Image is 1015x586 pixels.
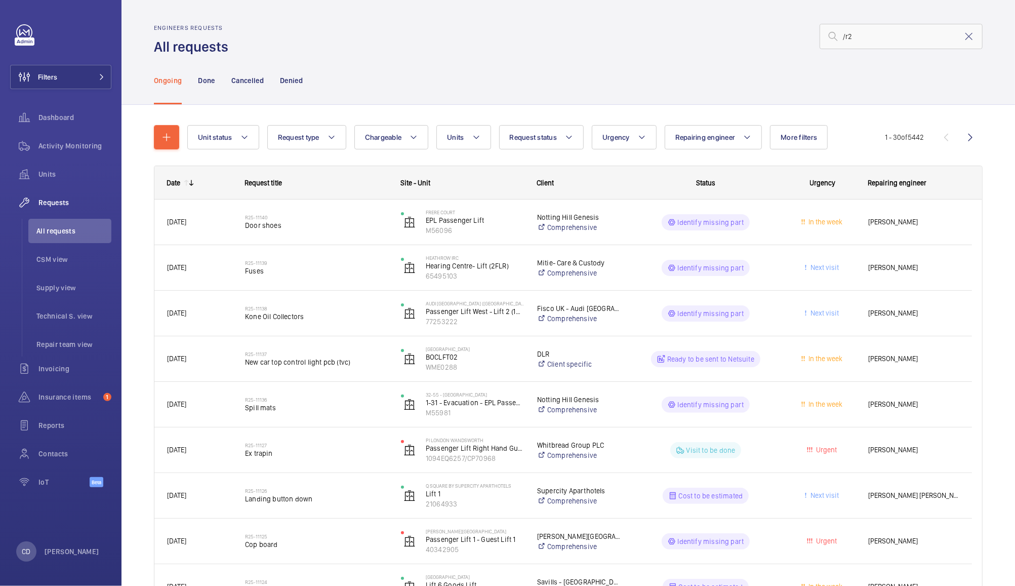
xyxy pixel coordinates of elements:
[696,179,715,187] span: Status
[403,490,416,502] img: elevator.svg
[245,311,388,322] span: Kone Oil Collectors
[592,125,657,149] button: Urgency
[90,477,103,487] span: Beta
[426,453,524,463] p: 1094EQ6257/CP70968
[678,263,744,273] p: Identify missing part
[38,364,111,374] span: Invoicing
[537,179,554,187] span: Client
[537,349,621,359] p: DLR
[245,305,388,311] h2: R25-11138
[426,317,524,327] p: 77253222
[167,446,186,454] span: [DATE]
[868,353,959,365] span: [PERSON_NAME]
[426,362,524,372] p: WME0288
[167,263,186,271] span: [DATE]
[403,307,416,320] img: elevator.svg
[807,218,843,226] span: In the week
[678,308,744,319] p: Identify missing part
[426,408,524,418] p: M55981
[103,393,111,401] span: 1
[45,546,99,557] p: [PERSON_NAME]
[245,403,388,413] span: Spill mats
[815,537,837,545] span: Urgent
[400,179,430,187] span: Site - Unit
[770,125,828,149] button: More filters
[499,125,584,149] button: Request status
[426,306,524,317] p: Passenger Lift West - Lift 2 (10912898)
[815,446,837,454] span: Urgent
[537,222,621,232] a: Comprehensive
[22,546,30,557] p: CD
[537,258,621,268] p: Mitie- Care & Custody
[167,400,186,408] span: [DATE]
[868,399,959,410] span: [PERSON_NAME]
[354,125,429,149] button: Chargeable
[167,355,186,363] span: [DATE]
[901,133,908,141] span: of
[675,133,736,141] span: Repairing engineer
[198,133,232,141] span: Unit status
[167,179,180,187] div: Date
[537,359,621,369] a: Client specific
[426,352,524,362] p: BOCLFT02
[537,212,621,222] p: Notting Hill Genesis
[38,449,111,459] span: Contacts
[808,491,839,499] span: Next visit
[426,271,524,281] p: 65495103
[231,75,264,86] p: Cancelled
[537,450,621,460] a: Comprehensive
[36,226,111,236] span: All requests
[426,209,524,215] p: Frere Court
[38,141,111,151] span: Activity Monitoring
[426,437,524,443] p: PI London Wandsworth
[426,489,524,499] p: Lift 1
[602,133,630,141] span: Urgency
[403,399,416,411] img: elevator.svg
[426,261,524,271] p: Hearing Centre- Lift (2FLR)
[154,24,234,31] h2: Engineers requests
[678,400,744,410] p: Identify missing part
[537,541,621,552] a: Comprehensive
[426,574,524,580] p: [GEOGRAPHIC_DATA]
[665,125,762,149] button: Repairing engineer
[403,444,416,456] img: elevator.svg
[278,133,319,141] span: Request type
[38,169,111,179] span: Units
[807,400,843,408] span: In the week
[403,216,416,228] img: elevator.svg
[187,125,259,149] button: Unit status
[426,392,524,398] p: 32-55 - [GEOGRAPHIC_DATA]
[781,133,817,141] span: More filters
[10,65,111,89] button: Filters
[510,133,557,141] span: Request status
[868,307,959,319] span: [PERSON_NAME]
[36,254,111,264] span: CSM view
[537,268,621,278] a: Comprehensive
[167,309,186,317] span: [DATE]
[426,499,524,509] p: 21064933
[426,346,524,352] p: [GEOGRAPHIC_DATA]
[426,255,524,261] p: Heathrow IRC
[403,262,416,274] img: elevator.svg
[245,357,388,367] span: New car top control light pcb (tvc)
[447,133,464,141] span: Units
[678,536,744,546] p: Identify missing part
[537,395,621,405] p: Notting Hill Genesis
[167,218,186,226] span: [DATE]
[38,477,90,487] span: IoT
[245,488,388,494] h2: R25-11126
[537,440,621,450] p: Whitbread Group PLC
[403,353,416,365] img: elevator.svg
[537,405,621,415] a: Comprehensive
[245,266,388,276] span: Fuses
[245,397,388,403] h2: R25-11136
[245,179,282,187] span: Request title
[820,24,983,49] input: Search by request number or quote number
[426,544,524,555] p: 40342905
[868,535,959,547] span: [PERSON_NAME]
[436,125,491,149] button: Units
[868,262,959,274] span: [PERSON_NAME]
[537,314,621,324] a: Comprehensive
[426,215,524,225] p: EPL Passenger Lift
[426,300,524,306] p: Audi [GEOGRAPHIC_DATA] ([GEOGRAPHIC_DATA])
